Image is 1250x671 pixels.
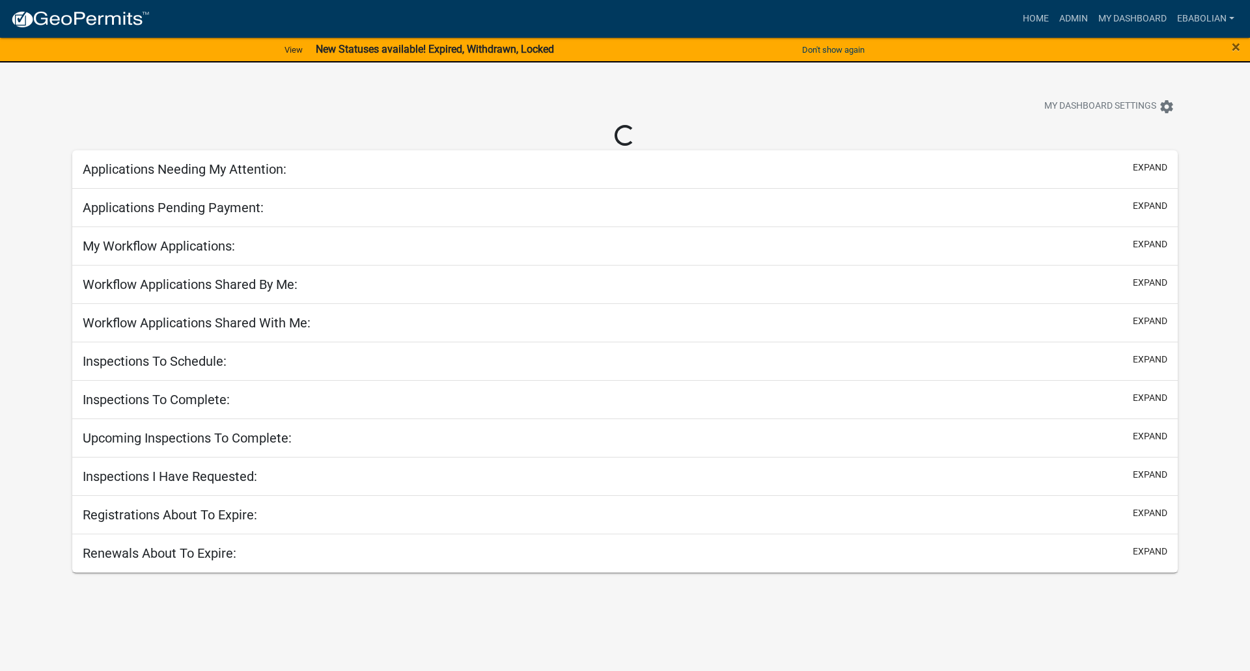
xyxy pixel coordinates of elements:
a: My Dashboard [1093,7,1172,31]
button: expand [1133,506,1167,520]
button: Don't show again [797,39,870,61]
button: expand [1133,161,1167,174]
h5: Inspections I Have Requested: [83,469,257,484]
h5: Workflow Applications Shared By Me: [83,277,298,292]
button: expand [1133,238,1167,251]
button: expand [1133,430,1167,443]
button: expand [1133,276,1167,290]
a: View [279,39,308,61]
h5: My Workflow Applications: [83,238,235,254]
h5: Applications Needing My Attention: [83,161,286,177]
h5: Applications Pending Payment: [83,200,264,215]
a: ebabolian [1172,7,1240,31]
button: expand [1133,314,1167,328]
a: Admin [1054,7,1093,31]
span: My Dashboard Settings [1044,99,1156,115]
h5: Inspections To Schedule: [83,353,227,369]
h5: Inspections To Complete: [83,392,230,407]
h5: Renewals About To Expire: [83,545,236,561]
strong: New Statuses available! Expired, Withdrawn, Locked [316,43,554,55]
button: Close [1232,39,1240,55]
a: Home [1018,7,1054,31]
button: expand [1133,391,1167,405]
h5: Upcoming Inspections To Complete: [83,430,292,446]
button: expand [1133,545,1167,558]
h5: Registrations About To Expire: [83,507,257,523]
h5: Workflow Applications Shared With Me: [83,315,311,331]
button: expand [1133,353,1167,366]
i: settings [1159,99,1174,115]
button: expand [1133,199,1167,213]
button: expand [1133,468,1167,482]
span: × [1232,38,1240,56]
button: My Dashboard Settingssettings [1034,94,1185,119]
